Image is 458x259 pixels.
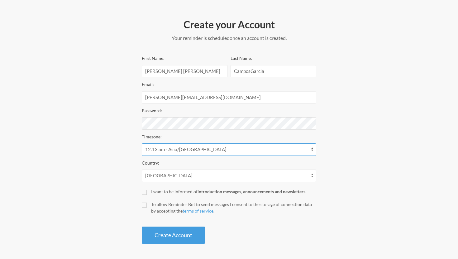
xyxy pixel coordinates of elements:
[142,82,154,87] label: Email:
[142,203,147,208] input: To allow Reminder Bot to send messages I consent to the storage of connection data by accepting t...
[142,134,162,139] label: Timezone:
[142,34,316,42] p: Your reminder is scheduled once an account is created.
[142,160,159,165] label: Country:
[142,55,165,61] label: First Name:
[142,227,205,244] button: Create Account
[183,208,213,213] a: terms of service
[231,55,252,61] label: Last Name:
[151,201,316,214] div: To allow Reminder Bot to send messages I consent to the storage of connection data by accepting t...
[142,18,316,31] h2: Create your Account
[151,188,316,195] div: I want to be informed of
[142,190,147,195] input: I want to be informed ofintroduction messages, announcements and newsletters.
[142,108,162,113] label: Password:
[198,189,306,194] strong: introduction messages, announcements and newsletters.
